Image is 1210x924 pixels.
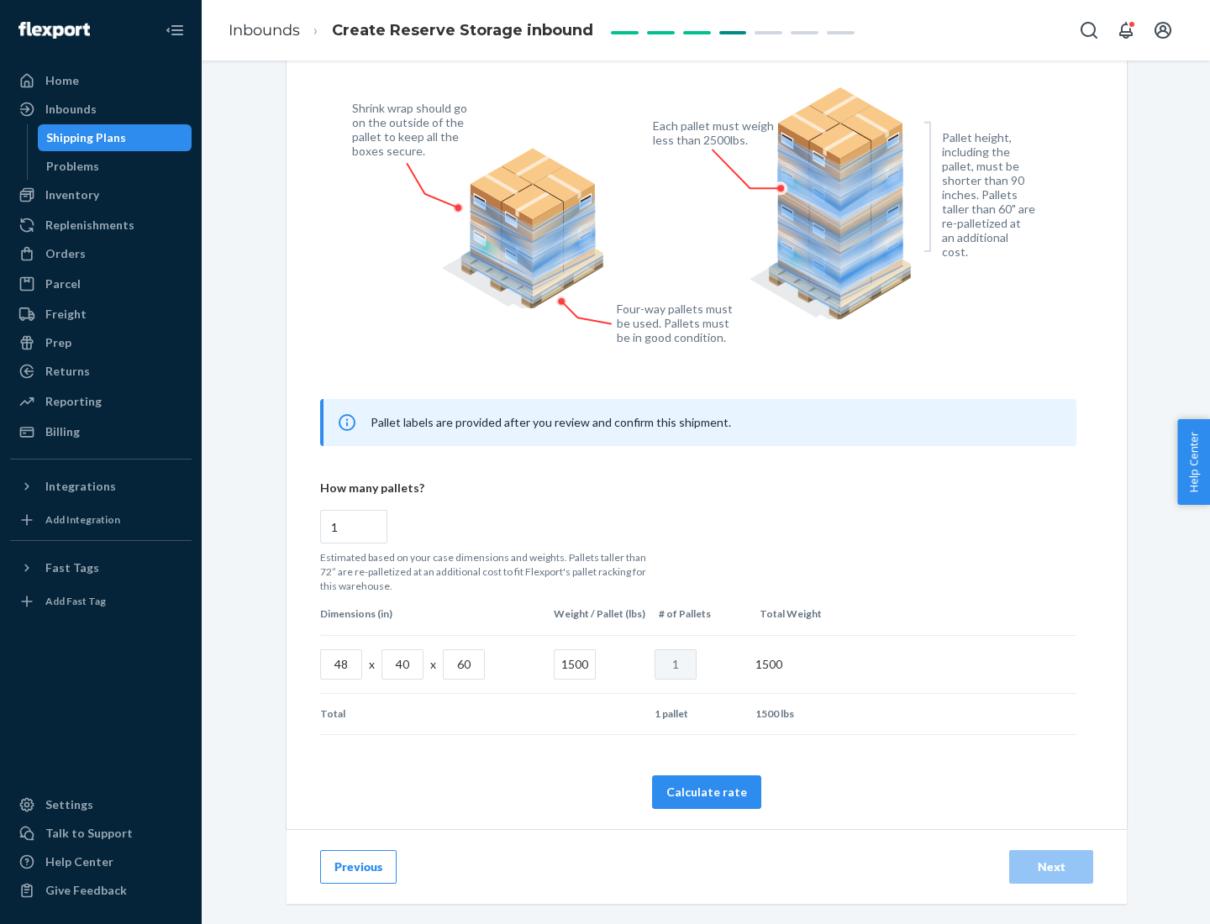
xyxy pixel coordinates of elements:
[45,186,99,203] div: Inventory
[1009,850,1093,884] button: Next
[10,181,192,208] a: Inventory
[320,850,397,884] button: Previous
[332,21,593,39] span: Create Reserve Storage inbound
[18,22,90,39] img: Flexport logo
[45,512,120,527] div: Add Integration
[45,853,113,870] div: Help Center
[215,6,607,55] ol: breadcrumbs
[45,825,133,842] div: Talk to Support
[10,588,192,615] a: Add Fast Tag
[45,393,102,410] div: Reporting
[46,129,126,146] div: Shipping Plans
[653,118,778,147] figcaption: Each pallet must weigh less than 2500lbs.
[229,21,300,39] a: Inbounds
[547,593,652,634] th: Weight / Pallet (lbs)
[430,656,436,673] p: x
[45,217,134,234] div: Replenishments
[10,96,192,123] a: Inbounds
[10,270,192,297] a: Parcel
[45,363,90,380] div: Returns
[648,694,749,734] td: 1 pallet
[10,473,192,500] button: Integrations
[755,657,782,671] span: 1500
[10,507,192,533] a: Add Integration
[1109,13,1143,47] button: Open notifications
[10,877,192,904] button: Give Feedback
[10,329,192,356] a: Prep
[45,72,79,89] div: Home
[45,559,99,576] div: Fast Tags
[10,358,192,385] a: Returns
[652,775,761,809] button: Calculate rate
[749,694,850,734] td: 1500 lbs
[1177,419,1210,505] button: Help Center
[45,594,106,608] div: Add Fast Tag
[10,418,192,445] a: Billing
[1146,13,1180,47] button: Open account menu
[10,820,192,847] a: Talk to Support
[10,67,192,94] a: Home
[38,153,192,180] a: Problems
[369,656,375,673] p: x
[10,554,192,581] button: Fast Tags
[38,124,192,151] a: Shipping Plans
[10,301,192,328] a: Freight
[45,478,116,495] div: Integrations
[617,302,734,344] figcaption: Four-way pallets must be used. Pallets must be in good condition.
[45,796,93,813] div: Settings
[10,848,192,875] a: Help Center
[45,276,81,292] div: Parcel
[10,791,192,818] a: Settings
[1023,858,1079,875] div: Next
[10,212,192,239] a: Replenishments
[320,593,547,634] th: Dimensions (in)
[10,240,192,267] a: Orders
[45,423,80,440] div: Billing
[320,694,547,734] td: Total
[352,101,477,158] figcaption: Shrink wrap should go on the outside of the pallet to keep all the boxes secure.
[371,415,731,429] span: Pallet labels are provided after you review and confirm this shipment.
[45,882,127,899] div: Give Feedback
[46,158,99,175] div: Problems
[320,480,1076,496] p: How many pallets?
[45,101,97,118] div: Inbounds
[158,13,192,47] button: Close Navigation
[652,593,753,634] th: # of Pallets
[10,388,192,415] a: Reporting
[1072,13,1106,47] button: Open Search Box
[753,593,854,634] th: Total Weight
[942,130,1035,259] figcaption: Pallet height, including the pallet, must be shorter than 90 inches. Pallets taller than 60" are ...
[320,550,656,593] p: Estimated based on your case dimensions and weights. Pallets taller than 72” are re-palletized at...
[45,306,87,323] div: Freight
[45,245,86,262] div: Orders
[45,334,71,351] div: Prep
